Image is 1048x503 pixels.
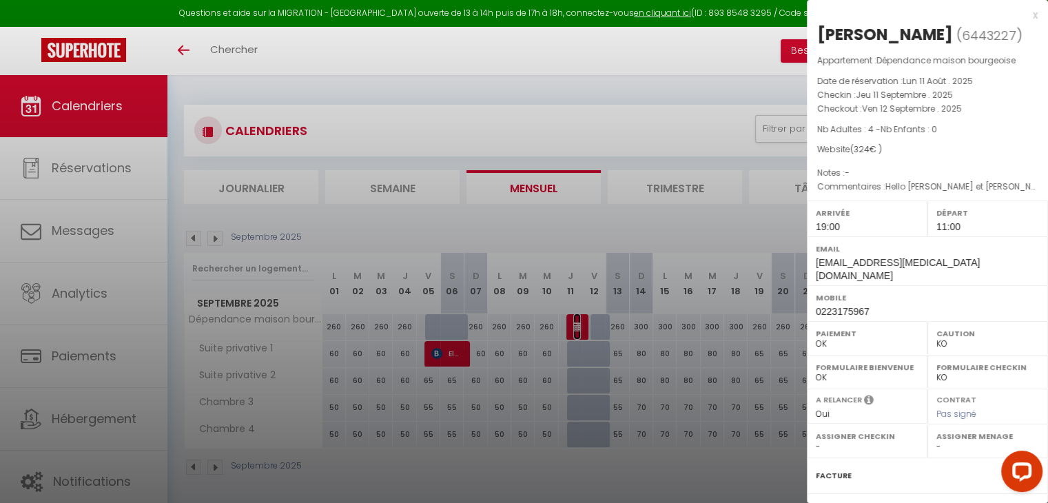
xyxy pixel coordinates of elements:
span: 0223175967 [816,306,870,317]
p: Notes : [817,166,1038,180]
i: Sélectionner OUI si vous souhaiter envoyer les séquences de messages post-checkout [864,394,874,409]
label: Caution [936,327,1039,340]
span: 6443227 [962,27,1016,44]
label: Assigner Menage [936,429,1039,443]
label: Mobile [816,291,1039,305]
div: Website [817,143,1038,156]
label: Départ [936,206,1039,220]
span: Nb Adultes : 4 - [817,123,937,135]
span: ( € ) [850,143,882,155]
iframe: LiveChat chat widget [990,445,1048,503]
label: Paiement [816,327,918,340]
span: Jeu 11 Septembre . 2025 [856,89,953,101]
span: [EMAIL_ADDRESS][MEDICAL_DATA][DOMAIN_NAME] [816,257,980,281]
span: - [845,167,850,178]
p: Commentaires : [817,180,1038,194]
span: Nb Enfants : 0 [881,123,937,135]
span: Dépendance maison bourgeoise [876,54,1016,66]
p: Checkin : [817,88,1038,102]
span: Lun 11 Août . 2025 [903,75,973,87]
label: Facture [816,469,852,483]
span: ( ) [956,25,1023,45]
div: [PERSON_NAME] [817,23,953,45]
span: Ven 12 Septembre . 2025 [862,103,962,114]
label: Assigner Checkin [816,429,918,443]
label: Arrivée [816,206,918,220]
span: 11:00 [936,221,960,232]
p: Appartement : [817,54,1038,68]
p: Date de réservation : [817,74,1038,88]
p: Checkout : [817,102,1038,116]
label: A relancer [816,394,862,406]
label: Contrat [936,394,976,403]
span: 19:00 [816,221,840,232]
label: Email [816,242,1039,256]
label: Formulaire Checkin [936,360,1039,374]
label: Formulaire Bienvenue [816,360,918,374]
div: x [807,7,1038,23]
span: 324 [854,143,870,155]
span: Pas signé [936,408,976,420]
